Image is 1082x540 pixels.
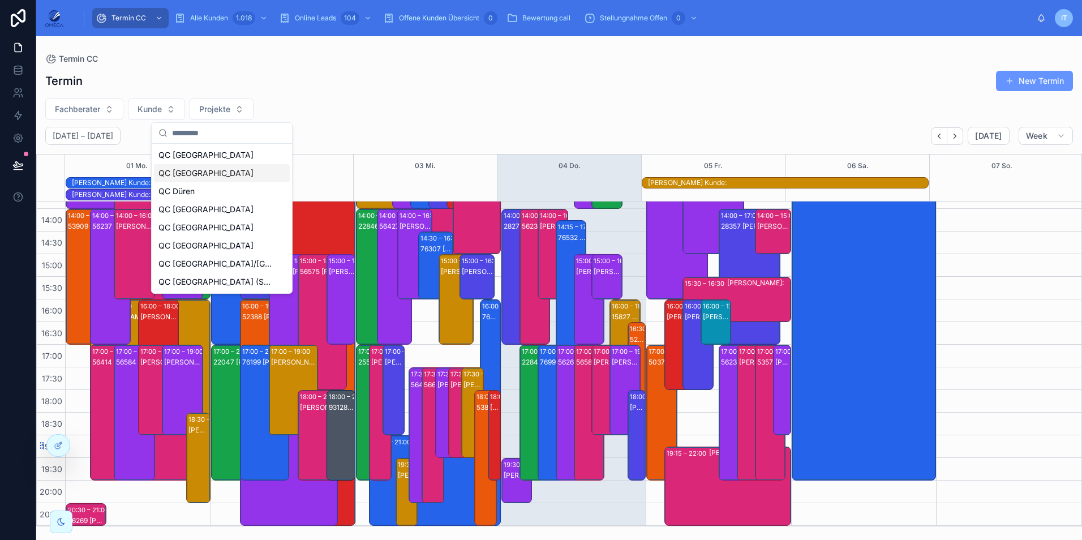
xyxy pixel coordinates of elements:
[140,346,182,357] div: 17:00 – 19:00
[422,368,443,503] div: 17:30 – 20:3056645 [PERSON_NAME]:[PERSON_NAME]
[190,14,228,23] span: Alle Kunden
[476,391,519,402] div: 18:00 – 21:00
[164,346,206,357] div: 17:00 – 19:00
[665,300,694,389] div: 16:00 – 18:00[PERSON_NAME] Kunde:
[188,414,232,425] div: 18:30 – 20:30
[757,210,800,221] div: 14:00 – 15:00
[576,346,619,357] div: 17:00 – 20:00
[612,312,639,322] div: 15827 [PERSON_NAME]:[PERSON_NAME]
[685,301,727,312] div: 16:00 – 18:00
[540,346,583,357] div: 17:00 – 20:00
[522,358,549,367] div: 22846 [PERSON_NAME]:[PERSON_NAME]
[55,104,100,115] span: Fachberater
[757,222,790,231] div: [PERSON_NAME]:
[462,368,483,457] div: 17:30 – 19:30[PERSON_NAME] Kunde:
[482,312,500,322] div: 76467 [PERSON_NAME] Kunde:[PERSON_NAME]
[357,345,377,480] div: 17:00 – 20:0025563 [PERSON_NAME]:[PERSON_NAME]
[45,98,123,120] button: Select Button
[295,14,336,23] span: Online Leads
[415,155,436,177] button: 03 Mi.
[504,210,546,221] div: 14:00 – 17:00
[1019,127,1073,145] button: Week
[488,391,500,480] div: 18:00 – 20:00[PERSON_NAME] Kunde:
[704,155,723,177] div: 05 Fr.
[370,436,500,525] div: 19:00 – 21:00[PERSON_NAME] Kunde:
[327,391,355,480] div: 18:00 – 20:0093128 [PERSON_NAME]:[PERSON_NAME]
[502,458,531,503] div: 19:30 – 20:30[PERSON_NAME]:
[72,190,208,200] div: Fabian Hindenberg Kunde:
[612,346,654,357] div: 17:00 – 19:00
[45,73,83,89] h1: Termin
[38,192,65,202] span: 13:30
[72,178,208,188] div: Nino Rimmler Kunde:
[329,403,354,412] div: 93128 [PERSON_NAME]:[PERSON_NAME]
[398,209,432,299] div: 14:00 – 16:00[PERSON_NAME]:
[721,358,748,367] div: 56237 [PERSON_NAME]:[PERSON_NAME]
[420,233,463,244] div: 14:30 – 16:00
[45,9,63,27] img: App logo
[114,345,154,480] div: 17:00 – 20:0056584 [PERSON_NAME]:[PERSON_NAME]
[158,204,254,215] span: QC [GEOGRAPHIC_DATA]
[92,210,134,221] div: 14:00 – 17:00
[581,8,703,28] a: Stellungnahme Offen0
[672,11,685,25] div: 0
[437,368,479,380] div: 17:30 – 19:30
[600,14,667,23] span: Stellungnahme Offen
[449,368,470,457] div: 17:30 – 19:30[PERSON_NAME]:
[559,155,581,177] button: 04 Do.
[721,222,779,231] div: 28357 [PERSON_NAME] Kunde:[PERSON_NAME]
[38,215,65,225] span: 14:00
[379,210,421,221] div: 14:00 – 17:00
[576,358,603,367] div: 56587 [PERSON_NAME]:[PERSON_NAME]
[72,6,1037,31] div: scrollable content
[685,278,727,289] div: 15:30 – 16:30
[385,358,403,367] div: [PERSON_NAME] Kunde:
[271,358,317,367] div: [PERSON_NAME] Kunde:
[490,403,500,412] div: [PERSON_NAME] Kunde:
[37,509,65,519] span: 20:30
[116,358,153,367] div: 56584 [PERSON_NAME]:[PERSON_NAME]
[719,345,749,480] div: 17:00 – 20:0056237 [PERSON_NAME]:[PERSON_NAME]
[576,267,603,276] div: [PERSON_NAME]:
[37,487,65,496] span: 20:00
[996,71,1073,91] button: New Termin
[385,346,427,357] div: 17:00 – 19:00
[411,368,454,380] div: 17:30 – 20:30
[39,351,65,361] span: 17:00
[152,144,292,293] div: Suggestions
[298,255,346,389] div: 15:00 – 18:0056575 [PERSON_NAME]:[PERSON_NAME]
[411,380,430,389] div: 56424 [PERSON_NAME]:[PERSON_NAME]
[158,168,254,179] span: QC [GEOGRAPHIC_DATA]
[357,209,390,344] div: 14:00 – 17:0022846 [PERSON_NAME]:[PERSON_NAME]
[370,345,390,480] div: 17:00 – 20:00[PERSON_NAME]:
[38,238,65,247] span: 14:30
[504,471,531,480] div: [PERSON_NAME]:
[558,221,598,233] div: 14:15 – 17:15
[162,345,202,435] div: 17:00 – 19:00[PERSON_NAME]:
[683,164,744,254] div: 13:00 – 15:00[PERSON_NAME]:
[667,448,709,459] div: 19:15 – 22:00
[721,210,763,221] div: 14:00 – 17:00
[1061,14,1067,23] span: IT
[504,459,547,470] div: 19:30 – 20:30
[233,11,255,25] div: 1.018
[377,209,411,344] div: 14:00 – 17:0056427 [PERSON_NAME]:[PERSON_NAME]
[683,300,712,389] div: 16:00 – 18:00[PERSON_NAME] Kunde:
[72,178,208,187] div: [PERSON_NAME] Kunde:
[630,335,645,344] div: 52388 [PERSON_NAME]:[PERSON_NAME]
[703,301,745,312] div: 16:00 – 17:00
[269,345,317,435] div: 17:00 – 19:00[PERSON_NAME] Kunde:
[38,419,65,428] span: 18:30
[66,209,106,344] div: 14:00 – 17:0053909 [PERSON_NAME]:[PERSON_NAME]
[1026,131,1047,141] span: Week
[450,380,469,389] div: [PERSON_NAME]:
[556,221,586,355] div: 14:15 – 17:1576532 [PERSON_NAME] Kunde:[PERSON_NAME]
[947,127,963,145] button: Next
[683,277,791,322] div: 15:30 – 16:30[PERSON_NAME]:
[68,210,110,221] div: 14:00 – 17:00
[612,301,654,312] div: 16:00 – 19:00
[329,391,372,402] div: 18:00 – 20:00
[630,323,672,335] div: 16:30 – 19:30
[158,222,254,233] span: QC [GEOGRAPHIC_DATA]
